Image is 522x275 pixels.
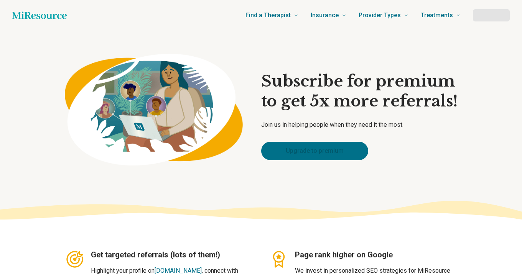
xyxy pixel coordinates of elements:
[261,142,368,160] a: Upgrade to premium
[155,267,202,274] a: [DOMAIN_NAME]
[295,249,458,260] h3: Page rank higher on Google
[359,10,401,21] span: Provider Types
[261,71,458,111] h1: Subscribe for premium to get 5x more referrals!
[12,8,67,23] a: Home page
[311,10,339,21] span: Insurance
[421,10,453,21] span: Treatments
[245,10,291,21] span: Find a Therapist
[91,249,254,260] h3: Get targeted referrals (lots of them!)
[261,120,458,129] p: Join us in helping people when they need it the most.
